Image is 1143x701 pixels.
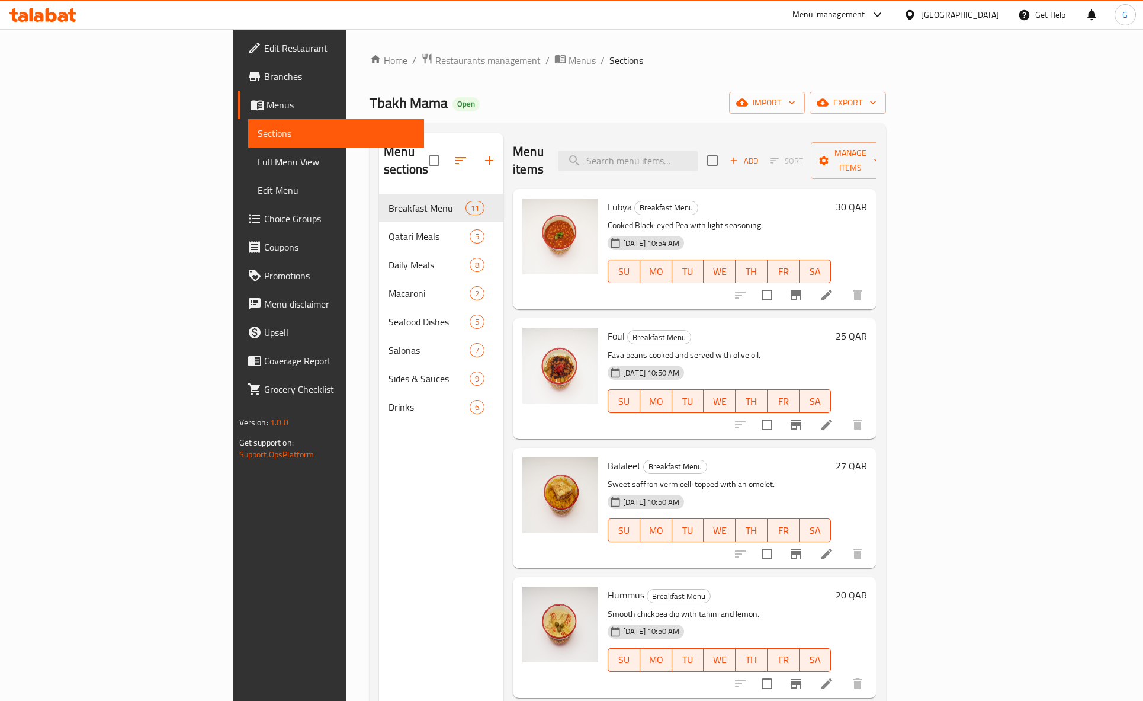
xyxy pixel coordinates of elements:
[820,677,834,691] a: Edit menu item
[452,99,480,109] span: Open
[264,268,415,283] span: Promotions
[470,258,484,272] div: items
[736,518,768,542] button: TH
[740,651,763,668] span: TH
[470,373,484,385] span: 9
[379,364,503,393] div: Sides & Sauces9
[782,281,810,309] button: Branch-specific-item
[810,92,886,114] button: export
[435,53,541,68] span: Restaurants management
[921,8,999,21] div: [GEOGRAPHIC_DATA]
[634,201,698,215] div: Breakfast Menu
[238,347,424,375] a: Coverage Report
[389,201,465,215] span: Breakfast Menu
[836,328,867,344] h6: 25 QAR
[843,670,872,698] button: delete
[470,286,484,300] div: items
[618,367,684,379] span: [DATE] 10:50 AM
[569,53,596,68] span: Menus
[754,412,779,437] span: Select to update
[725,152,763,170] button: Add
[800,648,831,672] button: SA
[672,648,704,672] button: TU
[618,626,684,637] span: [DATE] 10:50 AM
[736,389,768,413] button: TH
[248,176,424,204] a: Edit Menu
[725,152,763,170] span: Add item
[470,231,484,242] span: 5
[628,331,691,344] span: Breakfast Menu
[522,587,598,662] img: Hummus
[640,518,672,542] button: MO
[522,457,598,533] img: Balaleet
[608,518,640,542] button: SU
[782,670,810,698] button: Branch-specific-item
[270,415,288,430] span: 1.0.0
[700,148,725,173] span: Select section
[672,260,704,283] button: TU
[772,263,795,280] span: FR
[836,199,867,215] h6: 30 QAR
[819,95,876,110] span: export
[728,154,760,168] span: Add
[248,148,424,176] a: Full Menu View
[792,8,865,22] div: Menu-management
[513,143,544,178] h2: Menu items
[470,402,484,413] span: 6
[820,547,834,561] a: Edit menu item
[608,586,644,604] span: Hummus
[645,651,667,668] span: MO
[740,522,763,539] span: TH
[843,411,872,439] button: delete
[772,393,795,410] span: FR
[708,522,731,539] span: WE
[782,540,810,568] button: Branch-specific-item
[677,263,699,280] span: TU
[609,53,643,68] span: Sections
[645,393,667,410] span: MO
[238,233,424,261] a: Coupons
[379,308,503,336] div: Seafood Dishes5
[264,354,415,368] span: Coverage Report
[708,651,731,668] span: WE
[238,318,424,347] a: Upsell
[238,204,424,233] a: Choice Groups
[627,330,691,344] div: Breakfast Menu
[379,194,503,222] div: Breakfast Menu11
[267,98,415,112] span: Menus
[248,119,424,148] a: Sections
[613,263,635,280] span: SU
[608,648,640,672] button: SU
[522,328,598,404] img: Foul
[389,229,470,244] span: Qatari Meals
[740,263,763,280] span: TH
[470,288,484,299] span: 2
[264,69,415,84] span: Branches
[677,651,699,668] span: TU
[370,53,886,68] nav: breadcrumb
[389,286,470,300] div: Macaroni
[672,389,704,413] button: TU
[736,260,768,283] button: TH
[754,542,779,566] span: Select to update
[238,34,424,62] a: Edit Restaurant
[389,258,470,272] div: Daily Meals
[768,518,800,542] button: FR
[379,189,503,426] nav: Menu sections
[379,393,503,421] div: Drinks6
[264,41,415,55] span: Edit Restaurant
[470,316,484,328] span: 5
[768,260,800,283] button: FR
[645,263,667,280] span: MO
[836,587,867,603] h6: 20 QAR
[811,142,890,179] button: Manage items
[820,288,834,302] a: Edit menu item
[554,53,596,68] a: Menus
[608,389,640,413] button: SU
[800,389,831,413] button: SA
[238,62,424,91] a: Branches
[804,263,827,280] span: SA
[264,297,415,311] span: Menu disclaimer
[677,522,699,539] span: TU
[704,518,736,542] button: WE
